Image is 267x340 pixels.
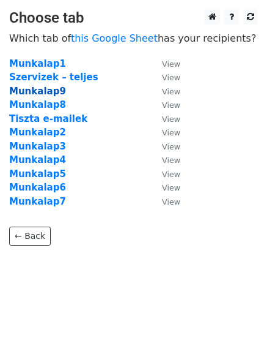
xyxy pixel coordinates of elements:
a: View [150,196,180,207]
a: Munkalap8 [9,99,66,110]
a: Munkalap4 [9,154,66,165]
a: View [150,72,180,83]
p: Which tab of has your recipients? [9,32,258,45]
a: this Google Sheet [71,32,158,44]
a: Munkalap9 [9,86,66,97]
iframe: Chat Widget [206,281,267,340]
small: View [162,100,180,110]
a: Munkalap3 [9,141,66,152]
small: View [162,170,180,179]
small: View [162,142,180,151]
a: Munkalap2 [9,127,66,138]
a: Munkalap7 [9,196,66,207]
a: Szervizek – teljes [9,72,98,83]
h3: Choose tab [9,9,258,27]
small: View [162,87,180,96]
a: Tiszta e-mailek [9,113,87,124]
a: Munkalap6 [9,182,66,193]
small: View [162,115,180,124]
a: View [150,99,180,110]
a: Munkalap1 [9,58,66,69]
a: View [150,113,180,124]
a: ← Back [9,227,51,246]
a: View [150,141,180,152]
a: View [150,86,180,97]
small: View [162,156,180,165]
a: View [150,168,180,179]
a: View [150,58,180,69]
div: Csevegés widget [206,281,267,340]
small: View [162,183,180,192]
small: View [162,73,180,82]
a: View [150,182,180,193]
small: View [162,59,180,69]
small: View [162,197,180,206]
a: View [150,127,180,138]
a: View [150,154,180,165]
a: Munkalap5 [9,168,66,179]
small: View [162,128,180,137]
